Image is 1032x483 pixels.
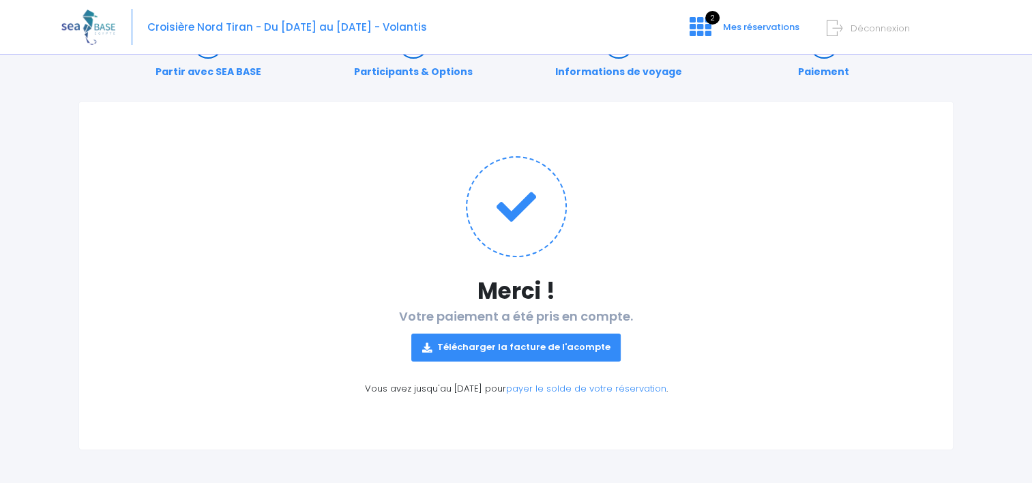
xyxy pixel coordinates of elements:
p: Vous avez jusqu'au [DATE] pour . [106,382,926,396]
a: Informations de voyage [548,36,689,79]
a: Paiement [791,36,856,79]
a: Partir avec SEA BASE [149,36,268,79]
span: Croisière Nord Tiran - Du [DATE] au [DATE] - Volantis [147,20,427,34]
span: 2 [705,11,720,25]
span: Mes réservations [723,20,799,33]
h2: Votre paiement a été pris en compte. [106,309,926,362]
a: Participants & Options [347,36,480,79]
h1: Merci ! [106,278,926,304]
a: Télécharger la facture de l'acompte [411,334,621,361]
a: payer le solde de votre réservation [506,382,666,395]
span: Déconnexion [851,22,910,35]
a: 2 Mes réservations [679,25,808,38]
